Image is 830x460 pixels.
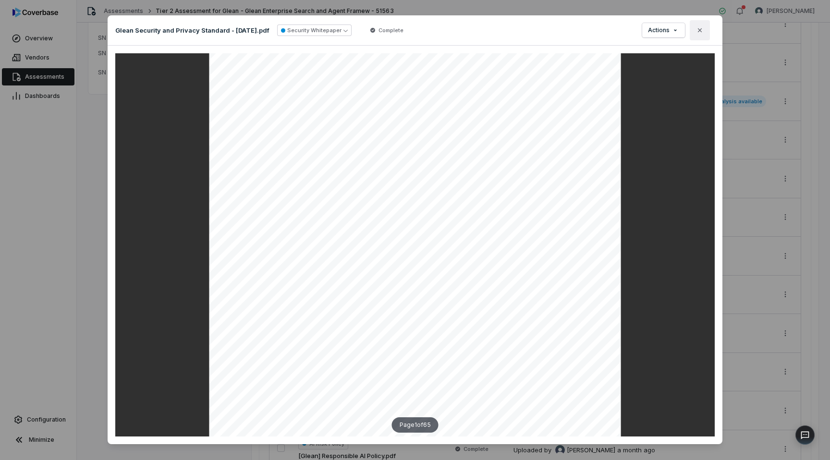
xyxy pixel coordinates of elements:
[648,26,670,34] span: Actions
[392,417,439,433] div: Page 1 of 65
[115,26,269,35] p: Glean Security and Privacy Standard - [DATE].pdf
[378,26,403,34] span: Complete
[277,24,352,36] button: Security Whitepaper
[642,23,685,37] button: Actions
